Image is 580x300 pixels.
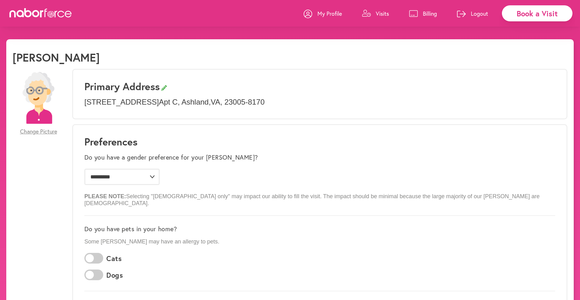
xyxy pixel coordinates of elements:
p: Some [PERSON_NAME] may have an allergy to pets. [84,238,555,245]
div: Book a Visit [502,5,572,21]
img: efc20bcf08b0dac87679abea64c1faab.png [13,72,64,124]
a: Visits [362,4,389,23]
h1: Preferences [84,136,555,148]
label: Do you have pets in your home? [84,225,177,233]
b: PLEASE NOTE: [84,193,126,199]
label: Dogs [106,271,123,279]
label: Do you have a gender preference for your [PERSON_NAME]? [84,154,258,161]
span: Change Picture [20,128,57,135]
p: Billing [423,10,437,17]
a: Logout [457,4,488,23]
a: My Profile [304,4,342,23]
p: My Profile [317,10,342,17]
p: [STREET_ADDRESS] Apt C , Ashland , VA , 23005-8170 [84,98,555,107]
p: Visits [376,10,389,17]
p: Selecting "[DEMOGRAPHIC_DATA] only" may impact our ability to fill the visit. The impact should b... [84,188,555,207]
p: Logout [471,10,488,17]
h1: [PERSON_NAME] [13,51,100,64]
h3: Primary Address [84,80,555,92]
label: Cats [106,254,122,263]
a: Billing [409,4,437,23]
